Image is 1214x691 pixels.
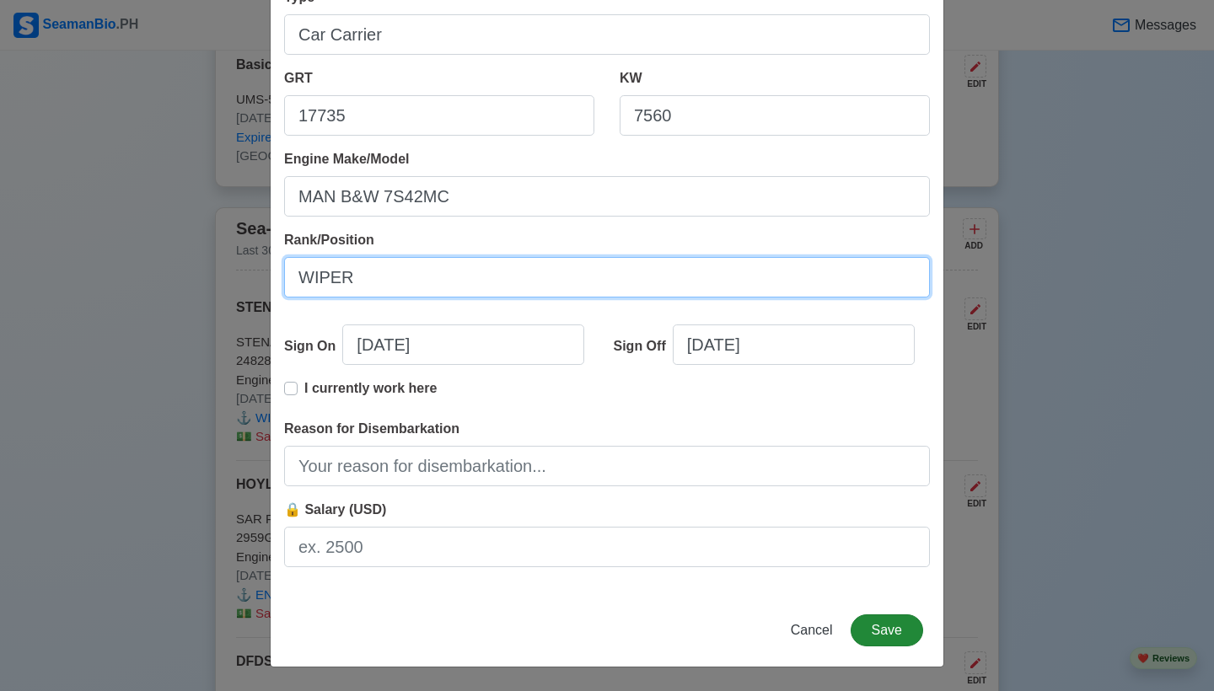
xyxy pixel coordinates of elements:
button: Cancel [780,614,844,646]
span: Cancel [791,623,833,637]
p: I currently work here [304,378,437,399]
div: Sign On [284,336,342,356]
input: ex. 2500 [284,527,930,567]
div: Sign Off [614,336,673,356]
input: 8000 [620,95,930,136]
input: 33922 [284,95,594,136]
span: Engine Make/Model [284,152,409,166]
span: Rank/Position [284,233,374,247]
span: KW [620,71,642,85]
span: Reason for Disembarkation [284,421,459,436]
span: GRT [284,71,313,85]
input: Your reason for disembarkation... [284,446,930,486]
input: Ex. Man B&W MC [284,176,930,217]
span: 🔒 Salary (USD) [284,502,386,517]
button: Save [851,614,923,646]
input: Ex: Third Officer or 3/OFF [284,257,930,297]
input: Bulk, Container, etc. [284,14,930,55]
